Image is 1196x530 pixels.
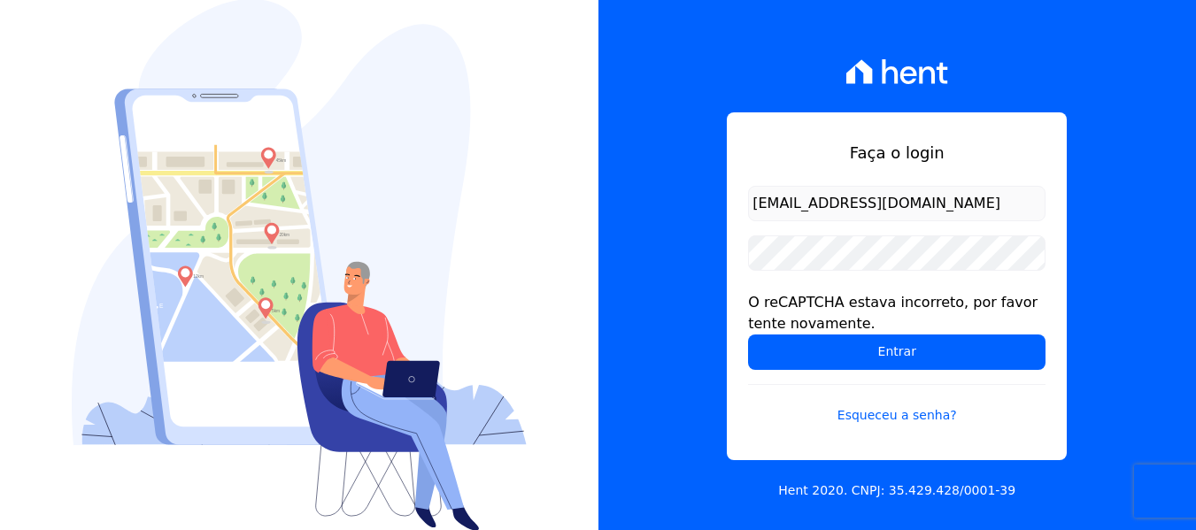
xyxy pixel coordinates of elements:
p: Hent 2020. CNPJ: 35.429.428/0001-39 [778,481,1015,500]
a: Esqueceu a senha? [748,384,1046,425]
div: O reCAPTCHA estava incorreto, por favor tente novamente. [748,292,1046,334]
h1: Faça o login [748,141,1046,165]
input: Entrar [748,334,1046,370]
input: Email [748,186,1046,221]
